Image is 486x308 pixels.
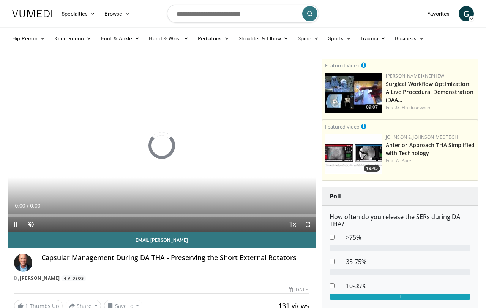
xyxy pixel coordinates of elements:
[423,6,454,21] a: Favorites
[57,6,100,21] a: Specialties
[14,254,32,272] img: Avatar
[8,31,50,46] a: Hip Recon
[325,134,382,174] a: 19:45
[396,104,430,111] a: G. Haidukewych
[167,5,319,23] input: Search topics, interventions
[325,62,360,69] small: Featured Video
[293,31,323,46] a: Spine
[30,203,40,209] span: 0:00
[364,104,380,111] span: 09:07
[289,286,309,293] div: [DATE]
[386,104,475,111] div: Feat.
[193,31,234,46] a: Pediatrics
[459,6,474,21] a: G
[386,73,444,79] a: [PERSON_NAME]+Nephew
[325,73,382,113] a: 09:07
[396,157,412,164] a: A. Patel
[8,232,316,248] a: Email [PERSON_NAME]
[356,31,390,46] a: Trauma
[340,257,476,266] dd: 35-75%
[100,6,135,21] a: Browse
[15,203,25,209] span: 0:00
[8,217,23,232] button: Pause
[325,73,382,113] img: bcfc90b5-8c69-4b20-afee-af4c0acaf118.150x105_q85_crop-smart_upscale.jpg
[340,281,476,291] dd: 10-35%
[323,31,356,46] a: Sports
[144,31,193,46] a: Hand & Wrist
[61,275,86,282] a: 4 Videos
[285,217,300,232] button: Playback Rate
[8,214,316,217] div: Progress Bar
[234,31,293,46] a: Shoulder & Elbow
[12,10,52,17] img: VuMedi Logo
[20,275,60,281] a: [PERSON_NAME]
[340,233,476,242] dd: >75%
[330,213,470,228] h6: How often do you release the SERs during DA THA?
[386,157,475,164] div: Feat.
[300,217,316,232] button: Fullscreen
[27,203,28,209] span: /
[23,217,38,232] button: Unmute
[14,275,309,282] div: By
[330,192,341,200] strong: Poll
[325,134,382,174] img: 06bb1c17-1231-4454-8f12-6191b0b3b81a.150x105_q85_crop-smart_upscale.jpg
[386,141,475,157] a: Anterior Approach THA Simplified with Technology
[386,80,473,103] a: Surgical Workflow Optimization: A Live Procedural Demonstration (DAA…
[41,254,309,262] h4: Capsular Management During DA THA - Preserving the Short External Rotators
[386,134,458,140] a: Johnson & Johnson MedTech
[390,31,429,46] a: Business
[330,294,470,300] div: 1
[325,123,360,130] small: Featured Video
[8,59,316,232] video-js: Video Player
[50,31,96,46] a: Knee Recon
[96,31,145,46] a: Foot & Ankle
[364,165,380,172] span: 19:45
